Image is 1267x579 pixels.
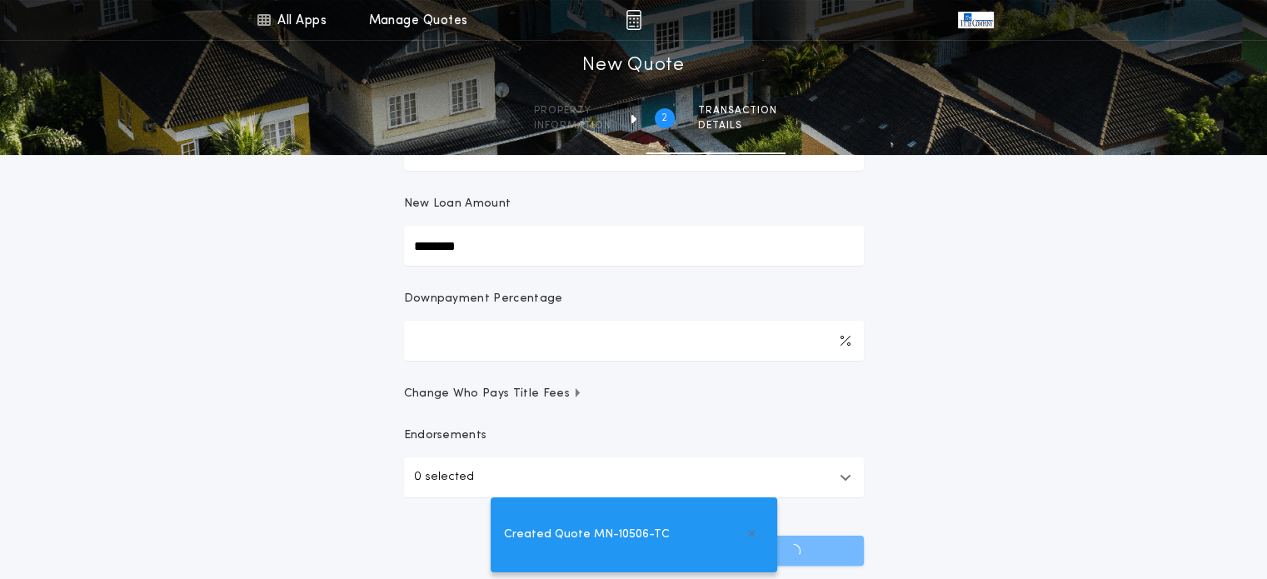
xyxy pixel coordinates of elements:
[414,467,474,487] p: 0 selected
[698,119,777,132] span: details
[504,526,670,544] span: Created Quote MN-10506-TC
[698,104,777,117] span: Transaction
[661,112,667,125] h2: 2
[404,291,563,307] p: Downpayment Percentage
[534,104,611,117] span: Property
[404,226,864,266] input: New Loan Amount
[404,386,583,402] span: Change Who Pays Title Fees
[958,12,993,28] img: vs-icon
[404,196,511,212] p: New Loan Amount
[404,321,864,361] input: Downpayment Percentage
[534,119,611,132] span: information
[404,386,864,402] button: Change Who Pays Title Fees
[404,457,864,497] button: 0 selected
[626,10,641,30] img: img
[404,427,864,444] p: Endorsements
[582,52,684,79] h1: New Quote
